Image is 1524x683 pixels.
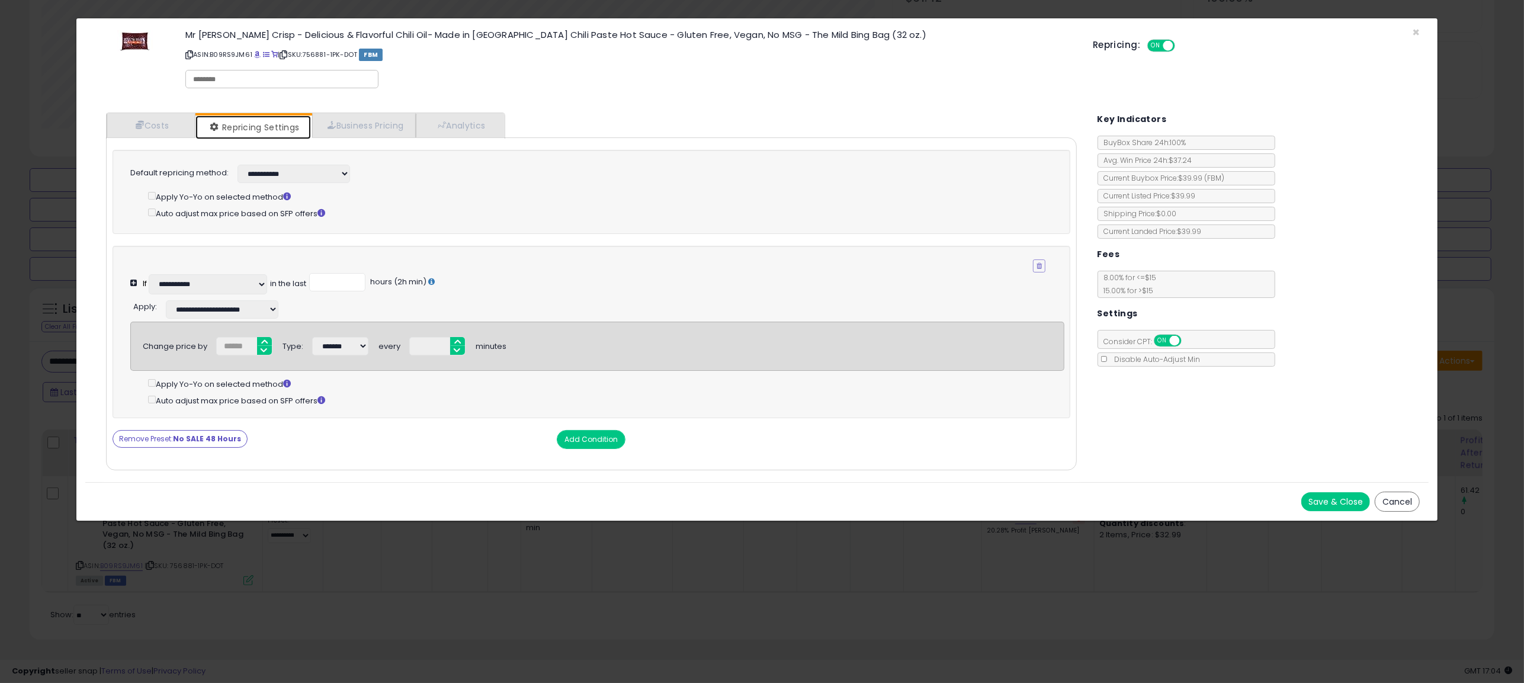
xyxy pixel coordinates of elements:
button: Cancel [1375,492,1420,512]
div: Change price by [143,337,207,352]
div: every [378,337,400,352]
span: Shipping Price: $0.00 [1098,209,1177,219]
div: Apply Yo-Yo on selected method [148,377,1064,390]
div: Type: [283,337,303,352]
span: × [1412,24,1420,41]
span: hours (2h min) [368,276,426,287]
span: Consider CPT: [1098,336,1197,347]
span: Current Landed Price: $39.99 [1098,226,1202,236]
a: Your listing only [271,50,278,59]
div: minutes [476,337,506,352]
a: BuyBox page [254,50,261,59]
span: Apply [133,301,155,312]
h5: Settings [1098,306,1138,321]
a: Costs [107,113,195,137]
span: Avg. Win Price 24h: $37.24 [1098,155,1192,165]
span: ON [1148,41,1163,51]
button: Add Condition [557,430,625,449]
i: Remove Condition [1037,262,1042,270]
span: 8.00 % for <= $15 [1098,272,1157,296]
a: All offer listings [263,50,269,59]
span: $39.99 [1179,173,1225,183]
strong: No SALE 48 Hours [173,434,241,444]
h5: Key Indicators [1098,112,1167,127]
div: Auto adjust max price based on SFP offers [148,393,1064,407]
div: Auto adjust max price based on SFP offers [148,206,1045,220]
span: OFF [1173,41,1192,51]
span: Current Buybox Price: [1098,173,1225,183]
span: OFF [1179,336,1198,346]
h5: Fees [1098,247,1120,262]
button: Remove Preset: [113,430,248,448]
span: BuyBox Share 24h: 100% [1098,137,1186,147]
span: FBM [359,49,383,61]
h3: Mr [PERSON_NAME] Crisp - Delicious & Flavorful Chili Oil- Made in [GEOGRAPHIC_DATA] Chili Paste H... [185,30,1075,39]
a: Business Pricing [312,113,416,137]
div: Apply Yo-Yo on selected method [148,190,1045,203]
span: Disable Auto-Adjust Min [1109,354,1201,364]
span: ON [1155,336,1170,346]
h5: Repricing: [1093,40,1140,50]
p: ASIN: B09RS9JM61 | SKU: 756881-1PK-DOT [185,45,1075,64]
div: : [133,297,157,313]
label: Default repricing method: [130,168,229,179]
img: 414MpYkG0yL._SL60_.jpg [117,30,153,52]
a: Analytics [416,113,503,137]
span: ( FBM ) [1205,173,1225,183]
button: Save & Close [1301,492,1370,511]
a: Repricing Settings [195,116,312,139]
span: Current Listed Price: $39.99 [1098,191,1196,201]
div: in the last [270,278,306,290]
span: 15.00 % for > $15 [1098,286,1154,296]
